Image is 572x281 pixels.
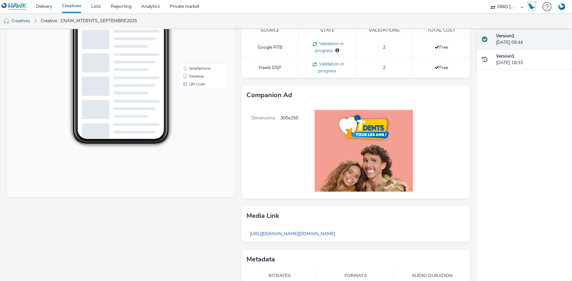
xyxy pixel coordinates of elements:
[496,33,567,46] div: [DATE] 09:44
[242,105,280,199] span: Dimensions
[242,58,299,78] td: Hawk DSP
[383,64,386,71] span: 2
[435,64,448,71] span: Free
[174,151,220,159] li: QR Code
[383,44,386,50] span: 2
[527,1,537,12] img: Hawk Academy
[183,137,204,141] span: Smartphone
[317,61,344,74] span: Validation in progress
[298,105,418,197] img: Companion Ad
[242,24,299,37] th: Source
[435,44,448,50] span: Free
[299,24,356,37] th: State
[280,105,298,199] span: 300x250
[247,211,279,221] h3: Media link
[413,24,470,37] th: Total cost
[356,24,413,37] th: Validations
[174,135,220,143] li: Smartphone
[242,37,299,58] td: Google RTB
[37,13,140,29] a: Creative : CNAM_MTDENTS_SEPTEMBRE2025
[3,18,10,25] img: audio
[496,33,514,39] strong: Version 2
[247,255,275,264] h3: Metadata
[496,53,567,66] div: [DATE] 18:33
[496,53,514,59] strong: Version 1
[183,145,197,149] span: Desktop
[247,227,338,240] a: [URL][DOMAIN_NAME][DOMAIN_NAME]
[315,41,344,54] span: Validation in progress
[174,143,220,151] li: Desktop
[78,25,85,29] span: 11:46
[2,3,27,11] img: undefined Logo
[527,1,539,12] a: Hawk Academy
[247,90,292,100] h3: Companion Ad
[183,153,198,157] span: QR Code
[557,2,567,11] img: Account FR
